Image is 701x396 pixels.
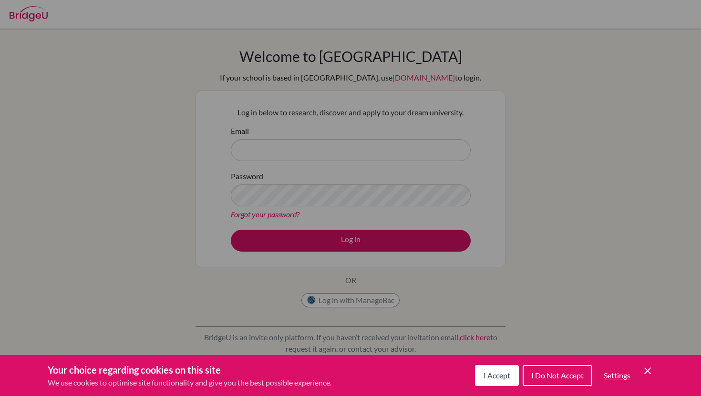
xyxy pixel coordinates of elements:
p: We use cookies to optimise site functionality and give you the best possible experience. [48,377,331,388]
button: Save and close [642,365,653,376]
button: I Do Not Accept [523,365,592,386]
button: I Accept [475,365,519,386]
span: I Accept [484,371,510,380]
button: Settings [596,366,638,385]
span: I Do Not Accept [531,371,584,380]
span: Settings [604,371,630,380]
h3: Your choice regarding cookies on this site [48,363,331,377]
